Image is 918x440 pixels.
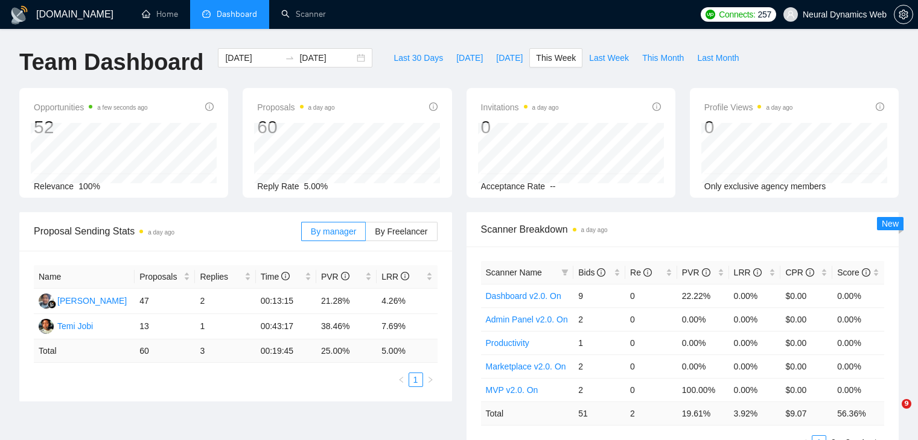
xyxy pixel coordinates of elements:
td: 2 [625,401,677,425]
span: info-circle [281,272,290,280]
td: 60 [135,339,195,363]
td: 0.00% [729,284,781,307]
span: filter [559,263,571,281]
span: Connects: [719,8,755,21]
span: info-circle [652,102,661,111]
span: filter [561,269,569,276]
span: 257 [758,8,771,21]
span: Last Week [589,51,629,64]
td: 47 [135,289,195,314]
button: [DATE] [489,48,529,68]
time: a day ago [308,104,335,111]
td: $0.00 [780,307,832,331]
td: 13 [135,314,195,339]
td: 3.92 % [729,401,781,425]
span: Proposals [139,270,181,283]
div: 60 [257,116,334,139]
span: to [285,53,295,63]
a: MVP v2.0. On [486,385,538,395]
span: 5.00% [304,181,328,191]
td: 0 [625,378,677,401]
span: 100% [78,181,100,191]
td: 100.00% [677,378,729,401]
button: This Month [636,48,690,68]
td: 0.00% [729,331,781,354]
td: 0 [625,354,677,378]
span: Opportunities [34,100,148,115]
input: End date [299,51,354,64]
span: Profile Views [704,100,793,115]
span: [DATE] [496,51,523,64]
span: Relevance [34,181,74,191]
td: 0 [625,307,677,331]
span: New [882,219,899,228]
span: Time [261,272,290,281]
span: By Freelancer [375,227,427,236]
td: 5.00 % [377,339,437,363]
a: searchScanner [281,9,326,19]
div: [PERSON_NAME] [57,294,127,307]
button: Last Week [582,48,636,68]
td: 2 [573,307,625,331]
td: 0 [625,331,677,354]
button: left [394,372,409,387]
span: Last 30 Days [394,51,443,64]
span: Replies [200,270,241,283]
td: 0.00% [677,331,729,354]
span: info-circle [753,268,762,277]
td: $0.00 [780,331,832,354]
span: Last Month [697,51,739,64]
span: right [427,376,434,383]
span: PVR [321,272,349,281]
span: By manager [311,227,356,236]
span: info-circle [429,102,438,111]
td: 2 [195,289,255,314]
div: 0 [704,116,793,139]
button: setting [894,5,913,24]
a: Admin Panel v2.0. On [486,315,568,324]
button: right [423,372,438,387]
td: 0.00% [832,354,884,378]
td: 0 [625,284,677,307]
div: Temi Jobi [57,319,93,333]
a: setting [894,10,913,19]
time: a few seconds ago [97,104,147,111]
span: info-circle [341,272,349,280]
img: T [39,319,54,334]
span: dashboard [202,10,211,18]
td: 7.69% [377,314,437,339]
span: info-circle [702,268,710,277]
span: setting [894,10,913,19]
th: Replies [195,265,255,289]
td: 2 [573,378,625,401]
td: Total [481,401,574,425]
time: a day ago [581,227,608,233]
td: 21.28% [316,289,377,314]
a: homeHome [142,9,178,19]
button: Last 30 Days [387,48,450,68]
td: 00:19:45 [256,339,316,363]
button: [DATE] [450,48,489,68]
span: Acceptance Rate [481,181,546,191]
a: 1 [409,373,422,386]
td: 19.61 % [677,401,729,425]
td: $0.00 [780,378,832,401]
td: 22.22% [677,284,729,307]
td: 0.00% [729,354,781,378]
span: Only exclusive agency members [704,181,826,191]
td: 0.00% [729,307,781,331]
td: 51 [573,401,625,425]
span: info-circle [806,268,814,277]
input: Start date [225,51,280,64]
td: 00:43:17 [256,314,316,339]
a: Marketplace v2.0. On [486,362,566,371]
span: -- [550,181,555,191]
span: Scanner Breakdown [481,222,885,237]
td: 0.00% [729,378,781,401]
td: 9 [573,284,625,307]
span: info-circle [597,268,605,277]
span: This Week [536,51,576,64]
td: 1 [573,331,625,354]
td: 1 [195,314,255,339]
div: 52 [34,116,148,139]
